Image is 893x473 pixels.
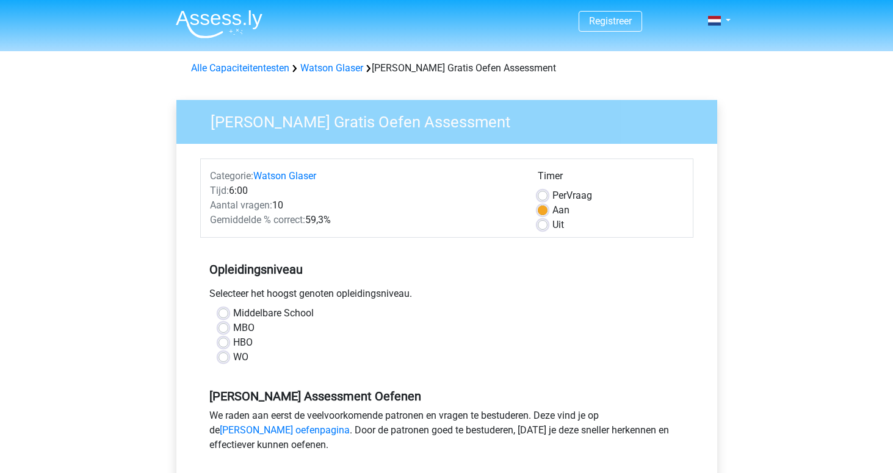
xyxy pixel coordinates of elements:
img: Assessly [176,10,262,38]
span: Gemiddelde % correct: [210,214,305,226]
span: Aantal vragen: [210,199,272,211]
div: 6:00 [201,183,529,198]
label: MBO [233,321,255,335]
div: 10 [201,198,529,213]
span: Tijd: [210,185,229,196]
label: WO [233,350,248,365]
h3: [PERSON_NAME] Gratis Oefen Assessment [196,108,708,132]
div: [PERSON_NAME] Gratis Oefen Assessment [186,61,707,76]
label: Uit [552,218,564,232]
h5: [PERSON_NAME] Assessment Oefenen [209,389,684,404]
label: Vraag [552,188,592,203]
div: 59,3% [201,213,529,227]
span: Per [552,190,566,201]
a: [PERSON_NAME] oefenpagina [220,424,350,436]
label: HBO [233,335,253,350]
a: Watson Glaser [253,170,316,182]
label: Aan [552,203,569,218]
a: Alle Capaciteitentesten [191,62,289,74]
h5: Opleidingsniveau [209,257,684,282]
div: Selecteer het hoogst genoten opleidingsniveau. [200,286,693,306]
a: Watson Glaser [300,62,363,74]
span: Categorie: [210,170,253,182]
div: We raden aan eerst de veelvoorkomende patronen en vragen te bestuderen. Deze vind je op de . Door... [200,408,693,457]
div: Timer [538,169,684,188]
a: Registreer [589,15,632,27]
label: Middelbare School [233,306,314,321]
